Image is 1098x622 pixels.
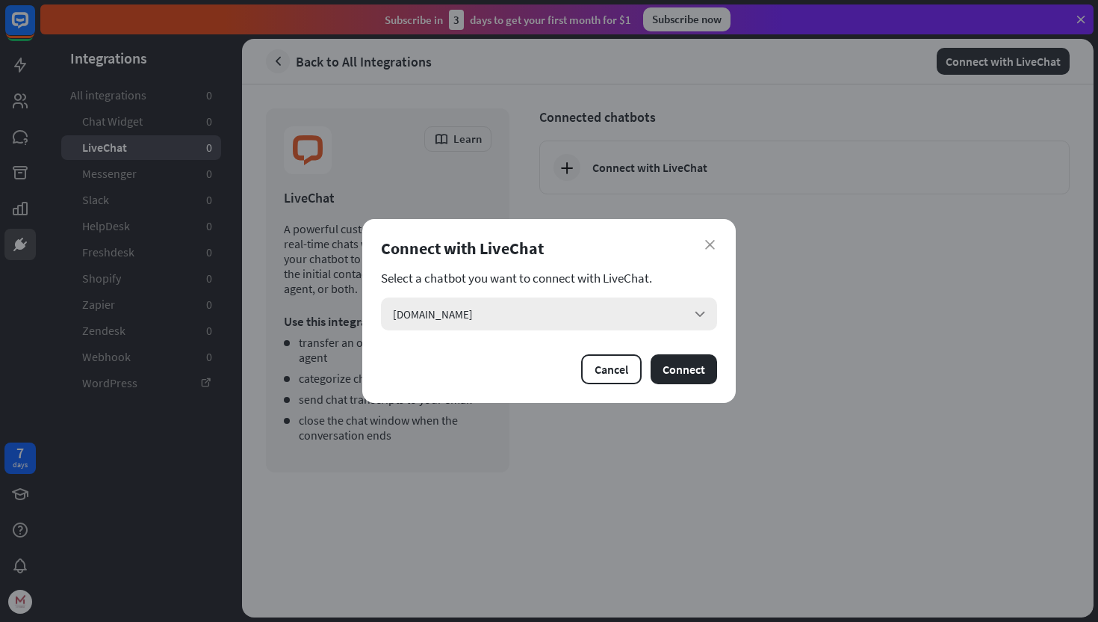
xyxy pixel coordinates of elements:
[381,238,717,259] div: Connect with LiveChat
[692,306,708,322] i: arrow_down
[381,271,717,286] section: Select a chatbot you want to connect with LiveChat.
[393,307,473,321] span: [DOMAIN_NAME]
[651,354,717,384] button: Connect
[581,354,642,384] button: Cancel
[705,240,715,250] i: close
[12,6,57,51] button: Open LiveChat chat widget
